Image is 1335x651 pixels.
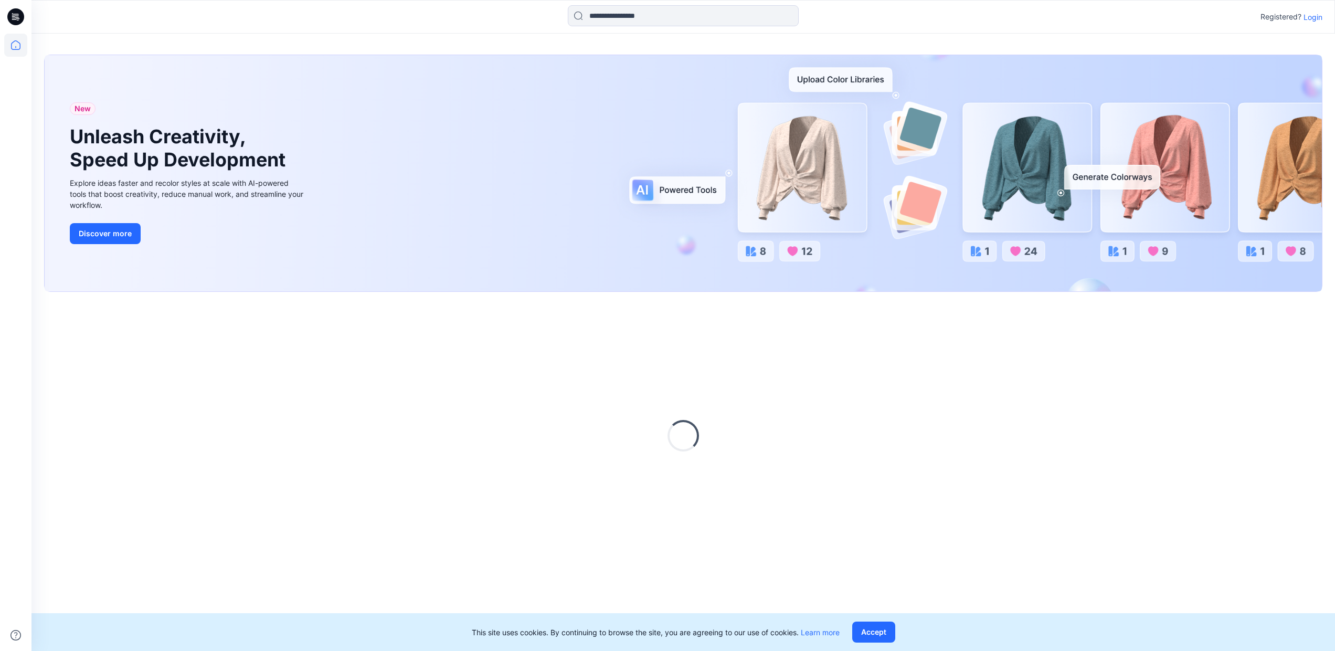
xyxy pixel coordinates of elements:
[472,627,840,638] p: This site uses cookies. By continuing to browse the site, you are agreeing to our use of cookies.
[70,223,306,244] a: Discover more
[70,125,290,171] h1: Unleash Creativity, Speed Up Development
[1304,12,1322,23] p: Login
[801,628,840,637] a: Learn more
[70,177,306,211] div: Explore ideas faster and recolor styles at scale with AI-powered tools that boost creativity, red...
[1260,10,1301,23] p: Registered?
[852,622,895,643] button: Accept
[70,223,141,244] button: Discover more
[75,102,91,115] span: New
